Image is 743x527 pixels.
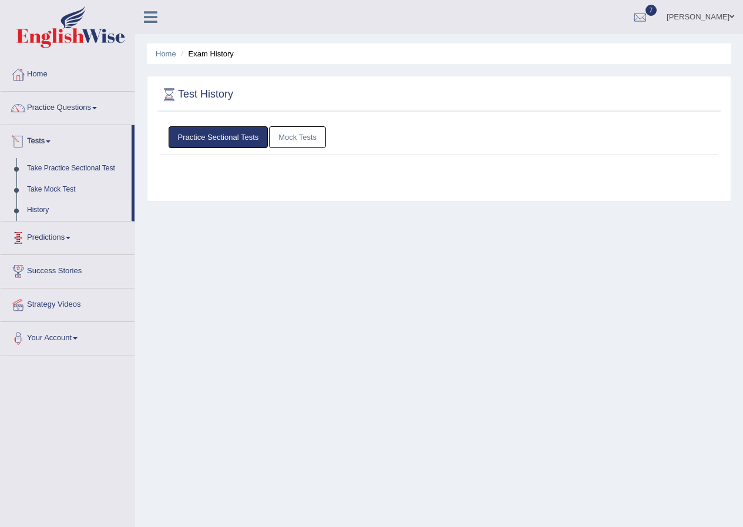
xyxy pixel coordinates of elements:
[160,86,233,103] h2: Test History
[1,125,132,155] a: Tests
[1,221,135,251] a: Predictions
[156,49,176,58] a: Home
[1,58,135,88] a: Home
[1,255,135,284] a: Success Stories
[1,288,135,318] a: Strategy Videos
[22,179,132,200] a: Take Mock Test
[169,126,268,148] a: Practice Sectional Tests
[1,322,135,351] a: Your Account
[22,158,132,179] a: Take Practice Sectional Test
[269,126,326,148] a: Mock Tests
[1,92,135,121] a: Practice Questions
[22,200,132,221] a: History
[645,5,657,16] span: 7
[178,48,234,59] li: Exam History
